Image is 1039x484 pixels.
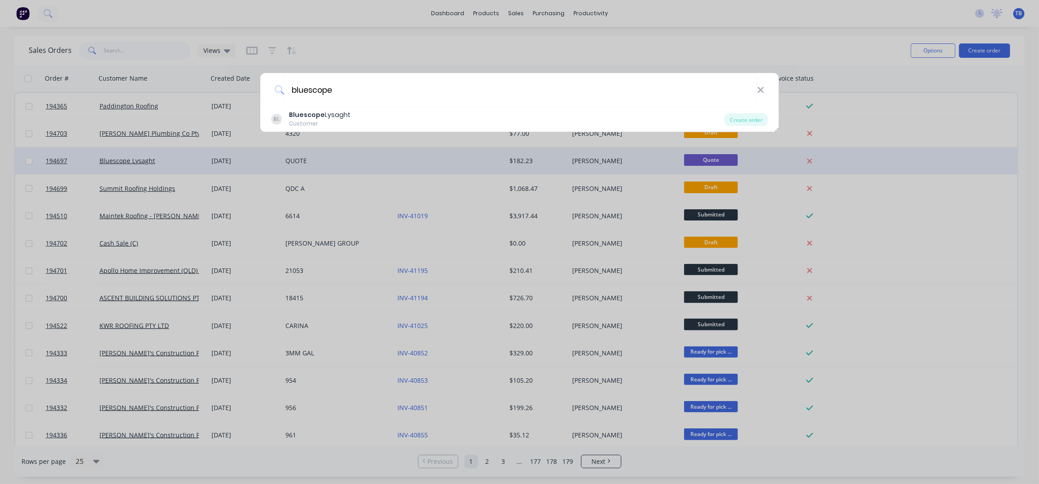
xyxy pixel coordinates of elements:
[289,120,350,128] div: Customer
[724,113,768,126] div: Create order
[289,110,350,120] div: Lysaght
[284,73,757,107] input: Enter a customer name to create a new order...
[289,110,325,119] b: Bluescope
[271,114,282,125] div: BL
